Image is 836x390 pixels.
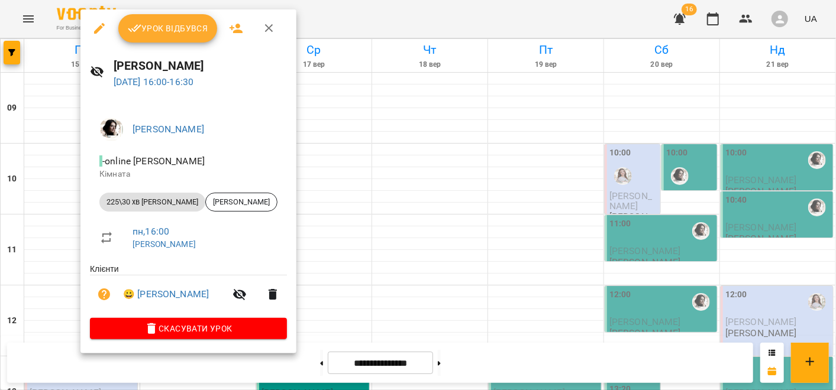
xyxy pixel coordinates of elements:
div: [PERSON_NAME] [205,193,277,212]
a: [PERSON_NAME] [133,123,204,135]
a: [DATE] 16:00-16:30 [114,76,194,87]
a: [PERSON_NAME] [133,239,196,249]
span: Урок відбувся [128,21,208,35]
img: e7c1a1403b8f34425dc1a602655f0c4c.png [99,118,123,141]
span: 225\30 хв [PERSON_NAME] [99,197,205,207]
ul: Клієнти [90,263,287,318]
button: Скасувати Урок [90,318,287,339]
span: Скасувати Урок [99,321,277,336]
span: - online [PERSON_NAME] [99,155,207,167]
span: [PERSON_NAME] [206,197,277,207]
h6: [PERSON_NAME] [114,57,287,75]
button: Візит ще не сплачено. Додати оплату? [90,280,118,308]
a: пн , 16:00 [133,226,169,237]
button: Урок відбувся [118,14,218,43]
a: 😀 [PERSON_NAME] [123,287,209,301]
p: Кімната [99,168,277,180]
